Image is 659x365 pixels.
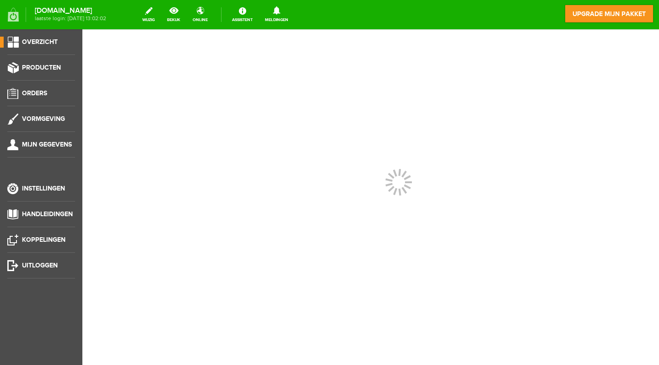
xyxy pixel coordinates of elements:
span: Handleidingen [22,210,73,218]
a: Meldingen [259,5,294,25]
a: bekijk [162,5,186,25]
span: Orders [22,89,47,97]
span: Overzicht [22,38,58,46]
span: Koppelingen [22,236,65,244]
span: Mijn gegevens [22,141,72,148]
a: wijzig [137,5,160,25]
a: online [187,5,213,25]
strong: [DOMAIN_NAME] [35,8,106,13]
a: upgrade mijn pakket [565,5,654,23]
span: Uitloggen [22,261,58,269]
span: Vormgeving [22,115,65,123]
a: Assistent [227,5,258,25]
span: laatste login: [DATE] 13:02:02 [35,16,106,21]
span: Producten [22,64,61,71]
span: Instellingen [22,185,65,192]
